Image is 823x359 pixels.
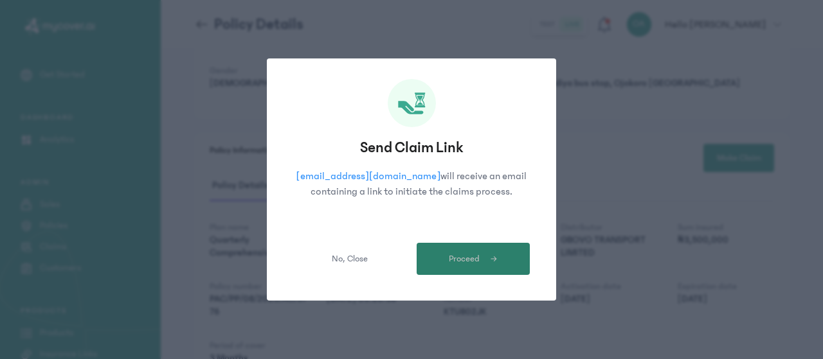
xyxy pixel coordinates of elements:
p: Send Claim Link [293,137,530,158]
button: Proceed [417,243,530,275]
span: [EMAIL_ADDRESS][DOMAIN_NAME] [296,170,441,182]
button: No, Close [293,243,406,275]
span: No, Close [332,252,368,266]
p: will receive an email containing a link to initiate the claims process. [293,168,530,207]
span: Proceed [449,252,480,266]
